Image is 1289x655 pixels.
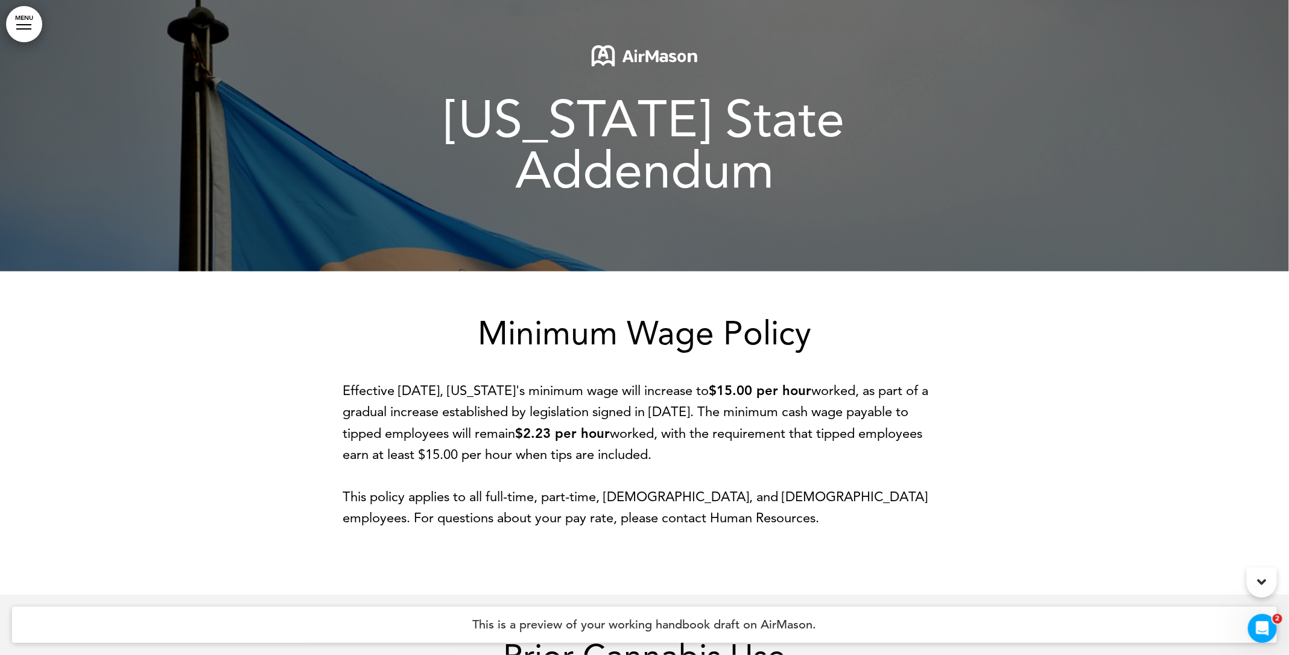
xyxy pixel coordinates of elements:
strong: $15.00 per hour [709,382,812,399]
p: This policy applies to all full-time, part-time, [DEMOGRAPHIC_DATA], and [DEMOGRAPHIC_DATA] emplo... [343,486,946,528]
p: Effective [DATE], [US_STATE]'s minimum wage will increase to worked, as part of a gradual increas... [343,380,946,465]
span: [US_STATE] State Addendum [445,89,844,200]
strong: $2.23 per hour [516,425,610,441]
span: 2 [1273,614,1282,624]
h4: This is a preview of your working handbook draft on AirMason. [12,607,1277,643]
iframe: Intercom live chat [1248,614,1277,643]
img: 1722553576973-Airmason_logo_White.png [592,45,697,66]
a: MENU [6,6,42,42]
h1: Minimum Wage Policy [343,317,946,350]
